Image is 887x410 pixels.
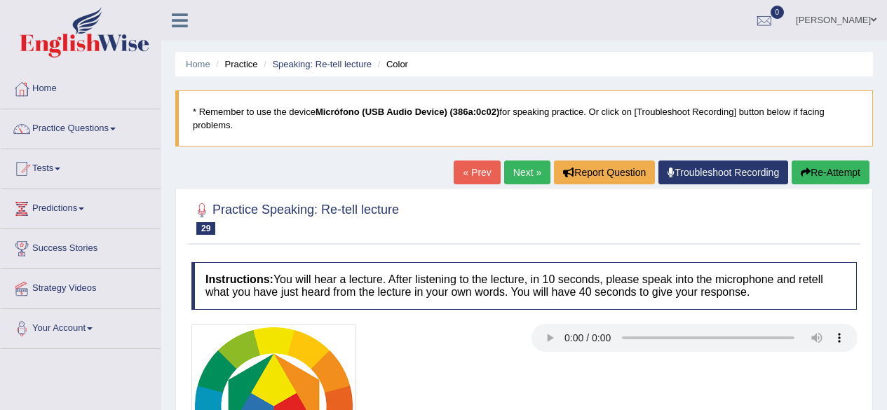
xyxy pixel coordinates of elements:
[272,59,372,69] a: Speaking: Re-tell lecture
[554,160,655,184] button: Report Question
[1,269,161,304] a: Strategy Videos
[1,149,161,184] a: Tests
[1,189,161,224] a: Predictions
[191,262,857,309] h4: You will hear a lecture. After listening to the lecture, in 10 seconds, please speak into the mic...
[175,90,873,146] blockquote: * Remember to use the device for speaking practice. Or click on [Troubleshoot Recording] button b...
[212,57,257,71] li: Practice
[504,160,550,184] a: Next »
[374,57,408,71] li: Color
[1,229,161,264] a: Success Stories
[1,69,161,104] a: Home
[1,109,161,144] a: Practice Questions
[658,160,788,184] a: Troubleshoot Recording
[1,309,161,344] a: Your Account
[196,222,215,235] span: 29
[771,6,785,19] span: 0
[792,160,869,184] button: Re-Attempt
[316,107,499,117] b: Micrófono (USB Audio Device) (386a:0c02)
[205,273,273,285] b: Instructions:
[191,200,399,235] h2: Practice Speaking: Re-tell lecture
[454,160,500,184] a: « Prev
[186,59,210,69] a: Home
